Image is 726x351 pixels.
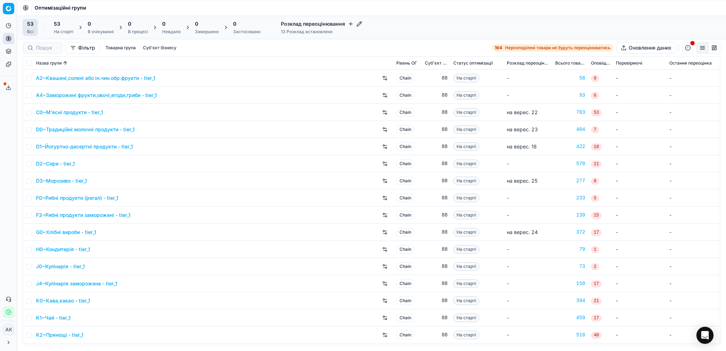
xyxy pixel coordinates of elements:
[666,258,720,275] td: -
[613,189,666,207] td: -
[425,60,448,66] span: Суб'єкт бізнесу
[425,212,448,219] div: 88
[591,92,599,99] span: 6
[613,70,666,87] td: -
[555,212,585,219] a: 139
[453,125,479,134] span: На старті
[425,280,448,287] div: 88
[396,125,415,134] span: Chain
[396,314,415,322] span: Chain
[453,74,479,82] span: На старті
[195,20,198,27] span: 0
[425,246,448,253] div: 88
[453,331,479,339] span: На старті
[425,263,448,270] div: 88
[453,296,479,305] span: На старті
[666,121,720,138] td: -
[504,326,552,344] td: -
[504,207,552,224] td: -
[36,60,62,66] span: Назва групи
[555,229,585,236] a: 372
[613,292,666,309] td: -
[492,44,613,51] a: 164Нерозподілені товари не будуть переоцінюватись
[140,44,179,52] button: Суб'єкт бізнесу
[504,292,552,309] td: -
[591,143,602,151] span: 18
[555,194,585,202] a: 233
[396,331,415,339] span: Chain
[504,189,552,207] td: -
[591,126,599,133] span: 7
[666,275,720,292] td: -
[591,246,599,253] span: 1
[36,297,90,304] a: K0~Кава,какао - tier_1
[613,207,666,224] td: -
[504,155,552,172] td: -
[591,195,599,202] span: 5
[36,229,96,236] a: G0~Хлібні вироби - tier_1
[36,160,75,167] a: D2~Сири - tier_1
[613,121,666,138] td: -
[507,109,538,115] span: на верес. 22
[613,241,666,258] td: -
[613,224,666,241] td: -
[591,161,602,168] span: 11
[555,126,585,133] a: 404
[507,143,537,149] span: на верес. 18
[504,309,552,326] td: -
[507,229,538,235] span: на верес. 24
[666,87,720,104] td: -
[666,70,720,87] td: -
[613,172,666,189] td: -
[396,211,415,219] span: Chain
[425,331,448,339] div: 88
[425,297,448,304] div: 88
[555,263,585,270] a: 73
[505,45,611,51] span: Нерозподілені товари не будуть переоцінюватись
[591,178,599,185] span: 8
[162,29,181,35] div: Невдало
[425,160,448,167] div: 88
[36,92,157,99] a: A4~Заморожені фрукти,овочі,ягоди,гриби - tier_1
[504,275,552,292] td: -
[281,20,362,27] h4: Розклад переоцінювання
[591,75,599,82] span: 9
[666,104,720,121] td: -
[591,332,602,339] span: 40
[591,229,602,236] span: 17
[36,75,155,82] a: A2~Квашені,солені або ін.чин.обр.фрукти - tier_1
[591,280,602,288] span: 17
[666,138,720,155] td: -
[453,279,479,288] span: На старті
[504,87,552,104] td: -
[504,241,552,258] td: -
[591,109,602,116] span: 53
[453,211,479,219] span: На старті
[453,159,479,168] span: На старті
[54,29,73,35] div: На старті
[613,87,666,104] td: -
[425,314,448,321] div: 88
[453,245,479,254] span: На старті
[396,296,415,305] span: Chain
[425,109,448,116] div: 88
[555,60,585,66] span: Всього товарів
[613,258,666,275] td: -
[453,60,493,66] span: Статус оптимізації
[425,229,448,236] div: 88
[396,74,415,82] span: Chain
[666,189,720,207] td: -
[555,331,585,339] a: 518
[128,29,148,35] div: В процесі
[613,104,666,121] td: -
[591,263,599,270] span: 2
[613,155,666,172] td: -
[35,4,86,11] span: Оптимізаційні групи
[27,20,34,27] span: 53
[453,177,479,185] span: На старті
[555,109,585,116] a: 703
[555,92,585,99] div: 93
